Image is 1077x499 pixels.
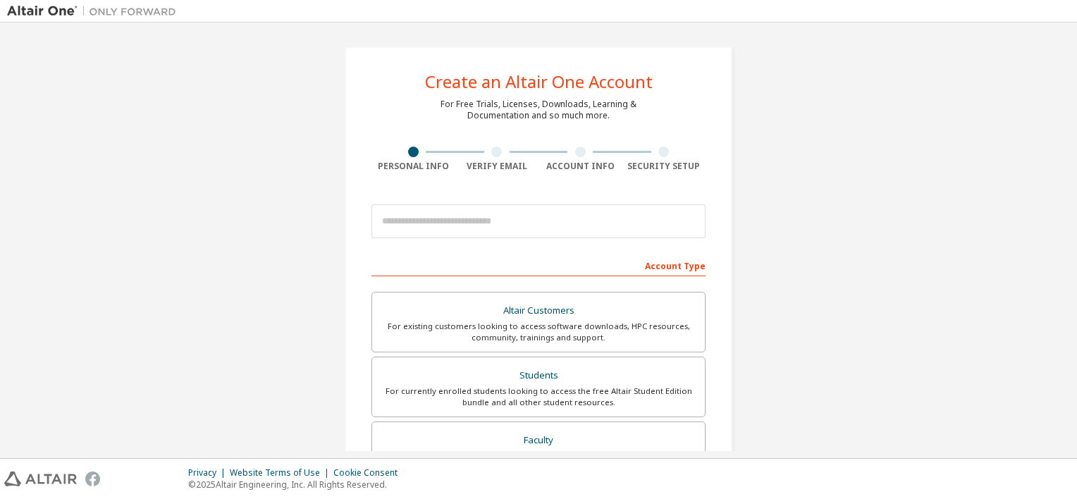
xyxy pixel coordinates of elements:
[371,161,455,172] div: Personal Info
[381,450,696,472] div: For faculty & administrators of academic institutions administering students and accessing softwa...
[371,254,706,276] div: Account Type
[188,479,406,491] p: © 2025 Altair Engineering, Inc. All Rights Reserved.
[381,386,696,408] div: For currently enrolled students looking to access the free Altair Student Edition bundle and all ...
[188,467,230,479] div: Privacy
[381,301,696,321] div: Altair Customers
[381,431,696,450] div: Faculty
[381,321,696,343] div: For existing customers looking to access software downloads, HPC resources, community, trainings ...
[333,467,406,479] div: Cookie Consent
[425,73,653,90] div: Create an Altair One Account
[4,472,77,486] img: altair_logo.svg
[381,366,696,386] div: Students
[7,4,183,18] img: Altair One
[455,161,539,172] div: Verify Email
[538,161,622,172] div: Account Info
[85,472,100,486] img: facebook.svg
[230,467,333,479] div: Website Terms of Use
[441,99,636,121] div: For Free Trials, Licenses, Downloads, Learning & Documentation and so much more.
[622,161,706,172] div: Security Setup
